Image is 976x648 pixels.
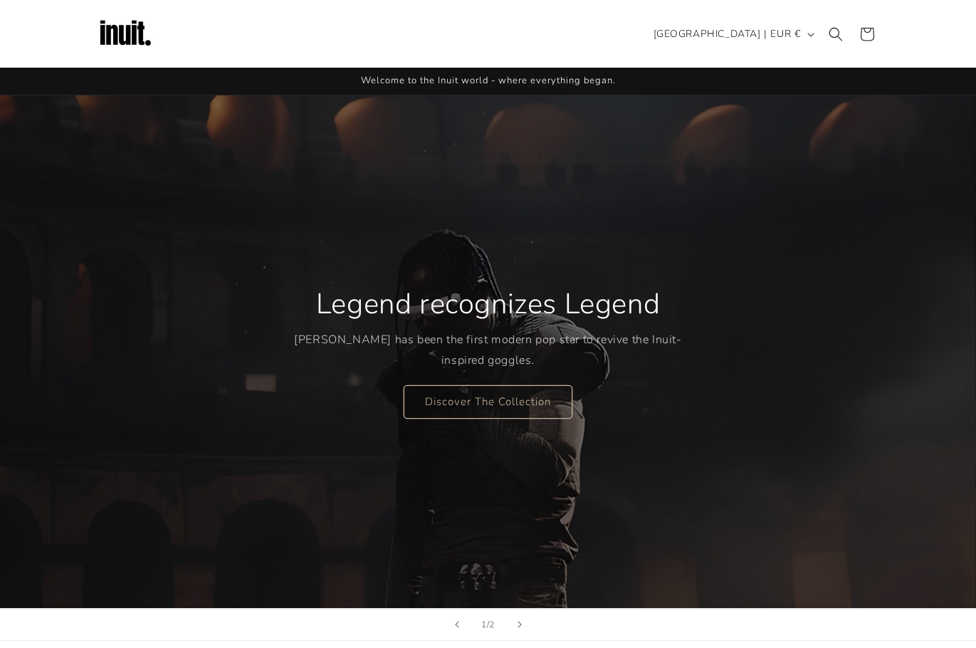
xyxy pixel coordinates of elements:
p: [PERSON_NAME] has been the first modern pop star to revive the Inuit-inspired goggles. [294,330,682,371]
span: Welcome to the Inuit world - where everything began. [361,74,616,87]
summary: Search [820,19,851,50]
img: Inuit Logo [97,6,154,63]
button: Next slide [504,609,535,640]
div: Announcement [97,68,880,95]
h2: Legend recognizes Legend [316,286,660,323]
button: Previous slide [441,609,473,640]
button: [GEOGRAPHIC_DATA] | EUR € [645,21,820,48]
span: [GEOGRAPHIC_DATA] | EUR € [654,26,801,41]
a: Discover The Collection [404,385,572,418]
span: / [487,617,490,632]
span: 1 [481,617,487,632]
span: 2 [489,617,495,632]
